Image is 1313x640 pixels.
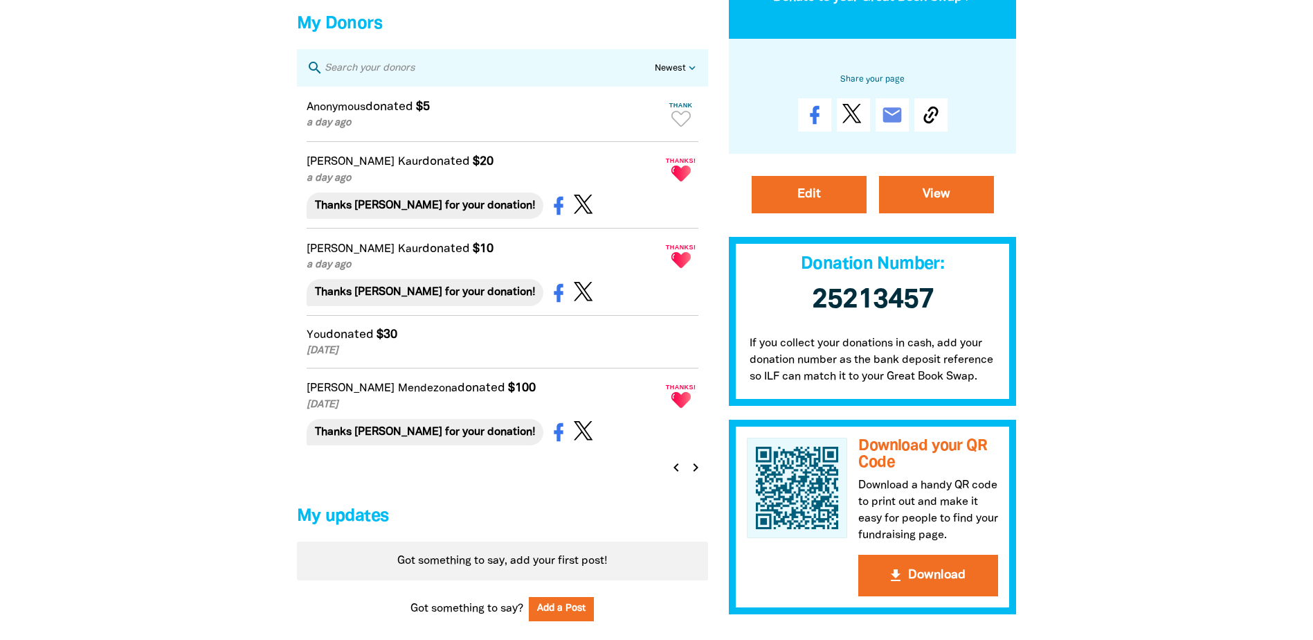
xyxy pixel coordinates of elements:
[307,419,543,445] div: Thanks [PERSON_NAME] for your donation!
[307,116,661,131] p: a day ago
[297,542,708,580] div: Got something to say, add your first post!
[664,96,698,132] button: Thank
[297,508,389,524] span: My updates
[529,597,594,621] button: Add a Post
[307,60,323,76] i: search
[858,555,998,596] button: get_appDownload
[307,157,395,167] em: [PERSON_NAME]
[729,321,1017,406] p: If you collect your donations in cash, add your donation number as the bank deposit reference so ...
[887,567,904,584] i: get_app
[410,601,523,617] span: Got something to say?
[416,101,430,112] em: $5
[422,156,470,167] span: donated
[307,171,661,186] p: a day ago
[422,243,470,254] span: donated
[458,382,505,393] span: donated
[914,98,948,132] button: Copy Link
[668,459,685,476] i: chevron_left
[879,176,994,213] a: View
[307,384,395,393] em: [PERSON_NAME]
[307,398,661,413] p: [DATE]
[747,438,848,539] img: QR Code for McCullough Robertson
[858,438,998,472] h3: Download your QR Code
[751,72,995,87] h6: Share your page
[837,98,870,132] a: Post
[473,156,493,167] em: $20
[812,287,934,313] span: 25213457
[752,176,867,213] a: Edit
[307,193,543,219] div: Thanks [PERSON_NAME] for your donation!
[398,245,422,254] em: Kaur
[664,102,698,109] span: Thank
[297,87,708,486] div: Paginated content
[307,103,365,112] em: Anonymous
[398,384,458,393] em: Mendezona
[297,542,708,580] div: Paginated content
[297,16,382,32] span: My Donors
[307,330,326,340] em: You
[686,458,705,477] button: Next page
[326,329,374,340] span: donated
[508,382,536,393] em: $100
[473,243,493,254] em: $10
[365,101,413,112] span: donated
[398,157,422,167] em: Kaur
[307,245,395,254] em: [PERSON_NAME]
[307,344,661,359] p: [DATE]
[801,256,944,272] span: Donation Number:
[881,104,903,126] i: email
[687,459,704,476] i: chevron_right
[798,98,831,132] a: Share
[307,279,543,305] div: Thanks [PERSON_NAME] for your donation!
[667,458,686,477] button: Previous page
[377,329,397,340] em: $30
[307,258,661,273] p: a day ago
[876,98,909,132] a: email
[323,59,655,77] input: Search your donors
